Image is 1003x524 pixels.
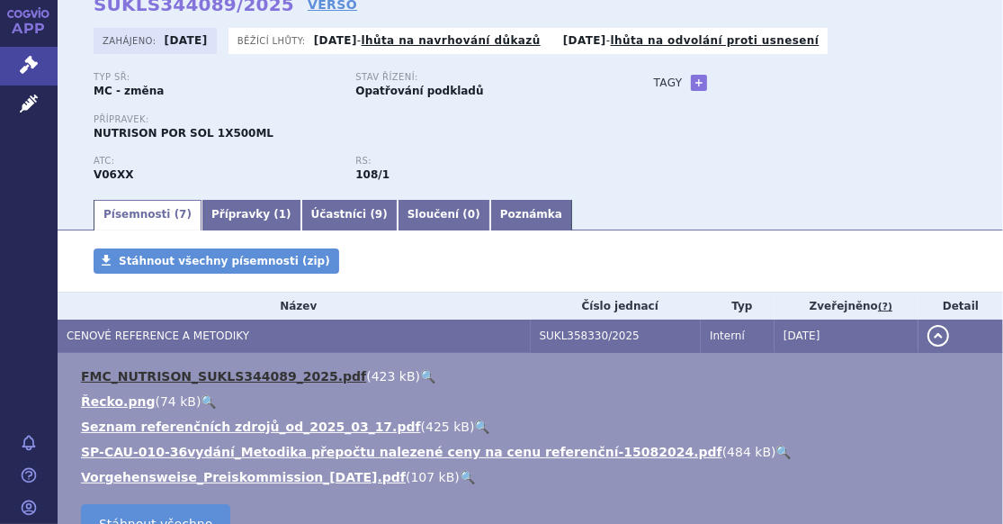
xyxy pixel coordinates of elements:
[67,330,249,342] span: CENOVÉ REFERENCE A METODIKY
[165,34,208,47] strong: [DATE]
[727,445,771,459] span: 484 kB
[420,369,435,384] a: 🔍
[58,293,531,320] th: Název
[531,320,702,353] td: SUKL358330/2025
[201,394,216,409] a: 🔍
[355,72,599,83] p: Stav řízení:
[81,394,155,409] a: Řecko.png
[81,418,985,436] li: ( )
[201,200,301,230] a: Přípravky (1)
[411,470,455,484] span: 107 kB
[878,301,892,313] abbr: (?)
[918,293,1003,320] th: Detail
[611,34,819,47] a: lhůta na odvolání proti usnesení
[94,200,201,230] a: Písemnosti (7)
[81,369,366,384] a: FMC_NUTRISON_SUKLS344089_2025.pdf
[776,445,792,459] a: 🔍
[94,114,618,125] p: Přípravek:
[279,208,286,221] span: 1
[237,33,309,48] span: Běžící lhůty:
[119,255,330,267] span: Stáhnout všechny písemnosti (zip)
[474,420,489,434] a: 🔍
[775,293,918,320] th: Zveřejněno
[301,200,398,230] a: Účastníci (9)
[94,127,273,140] span: NUTRISON POR SOL 1X500ML
[372,369,416,384] span: 423 kB
[563,33,819,48] p: -
[355,168,390,181] strong: polymerní výživa standardní - v tekuté formě
[355,85,483,97] strong: Opatřování podkladů
[460,470,475,484] a: 🔍
[398,200,490,230] a: Sloučení (0)
[425,420,470,434] span: 425 kB
[490,200,572,230] a: Poznámka
[81,445,722,459] a: SP-CAU-010-36vydání_Metodika přepočtu nalezené ceny na cenu referenční-15082024.pdf
[94,248,339,274] a: Stáhnout všechny písemnosti (zip)
[94,168,134,181] strong: POTRAVINY PRO ZVLÁŠTNÍ LÉKAŘSKÉ ÚČELY (PZLÚ) (ČESKÁ ATC SKUPINA)
[81,468,985,486] li: ( )
[468,208,475,221] span: 0
[314,34,357,47] strong: [DATE]
[775,320,918,353] td: [DATE]
[362,34,541,47] a: lhůta na navrhování důkazů
[314,33,541,48] p: -
[531,293,702,320] th: Číslo jednací
[81,470,406,484] a: Vorgehensweise_Preiskommission_[DATE].pdf
[81,443,985,461] li: ( )
[563,34,606,47] strong: [DATE]
[94,72,337,83] p: Typ SŘ:
[81,367,985,385] li: ( )
[179,208,186,221] span: 7
[103,33,159,48] span: Zahájeno:
[94,156,337,167] p: ATC:
[160,394,196,409] span: 74 kB
[654,72,683,94] h3: Tagy
[927,325,949,347] button: detail
[81,420,421,434] a: Seznam referenčních zdrojů_od_2025_03_17.pdf
[355,156,599,167] p: RS:
[691,75,707,91] a: +
[710,330,745,342] span: Interní
[94,85,164,97] strong: MC - změna
[375,208,382,221] span: 9
[701,293,775,320] th: Typ
[81,393,985,411] li: ( )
